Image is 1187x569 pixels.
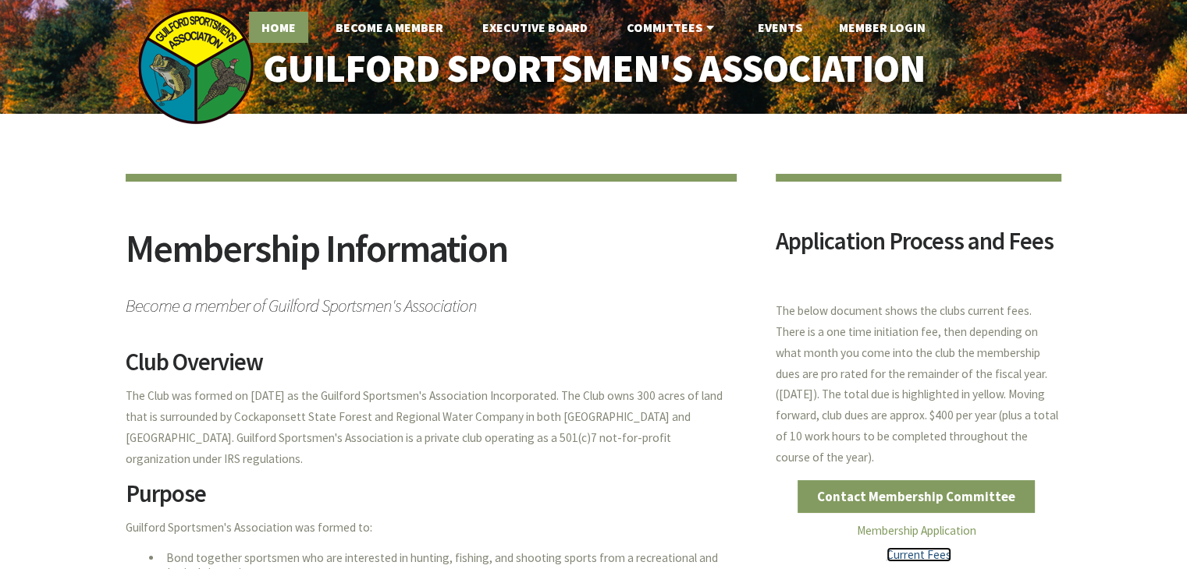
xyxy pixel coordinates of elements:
a: Current Fees [887,547,951,562]
p: Guilford Sportsmen's Association was formed to: [126,518,737,539]
a: Committees [614,12,730,43]
a: Membership Application [857,523,976,538]
a: Contact Membership Committee [798,480,1036,513]
a: Home [249,12,308,43]
p: The Club was formed on [DATE] as the Guilford Sportsmen's Association Incorporated. The Club owns... [126,386,737,469]
h2: Purpose [126,482,737,518]
p: The below document shows the clubs current fees. There is a one time initiation fee, then dependi... [776,301,1062,468]
h2: Application Process and Fees [776,229,1062,265]
a: Executive Board [470,12,600,43]
h2: Club Overview [126,350,737,386]
span: Become a member of Guilford Sportsmen's Association [126,288,737,315]
a: Guilford Sportsmen's Association [229,36,958,102]
a: Member Login [826,12,938,43]
a: Become A Member [323,12,456,43]
img: logo_sm.png [137,8,254,125]
a: Events [745,12,814,43]
h2: Membership Information [126,229,737,288]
